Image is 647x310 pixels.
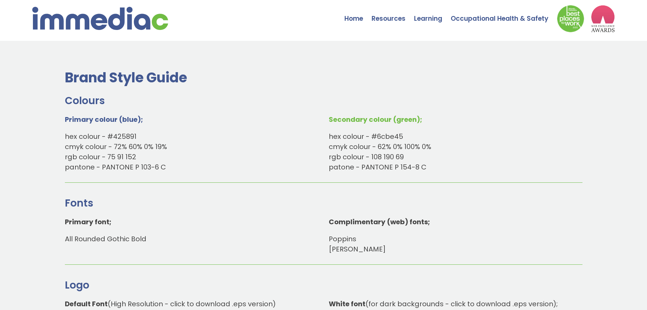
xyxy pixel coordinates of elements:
li: hex colour - #425891 [65,131,319,142]
h2: Colours [65,94,582,108]
strong: Secondary colour (green); [329,115,422,124]
strong: Default Font [65,299,108,309]
a: Occupational Health & Safety [451,2,557,26]
strong: Complimentary (web) fonts; [329,217,430,227]
a: Resources [372,2,414,26]
h1: Brand Style Guide [65,68,582,87]
li: rgb colour - 75 91 152 [65,152,319,162]
strong: Primary colour (blue); [65,115,143,124]
li: [PERSON_NAME] [329,244,577,254]
li: hex colour - #6cbe45 [329,131,577,142]
li: Poppins [329,234,577,244]
a: Learning [414,2,451,26]
p: (for dark backgrounds - click to download .eps version); [329,299,577,309]
h2: Fonts [65,196,582,210]
strong: Primary font; [65,217,111,227]
img: Down [557,5,584,32]
li: patone - PANTONE P 154-8 C [329,162,577,172]
li: rgb colour - 108 190 69 [329,152,577,162]
img: logo2_wea_nobg.webp [591,5,615,32]
li: pantone - PANTONE P 103-6 C [65,162,319,172]
a: Home [344,2,372,26]
li: cmyk colour - 62% 0% 100% 0% [329,142,577,152]
img: immediac [32,7,168,30]
p: (High Resolution - click to download .eps version) [65,299,319,309]
li: All Rounded Gothic Bold [65,234,319,244]
strong: White font [329,299,365,309]
h2: Logo [65,278,582,292]
li: cmyk colour - 72% 60% 0% 19% [65,142,319,152]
